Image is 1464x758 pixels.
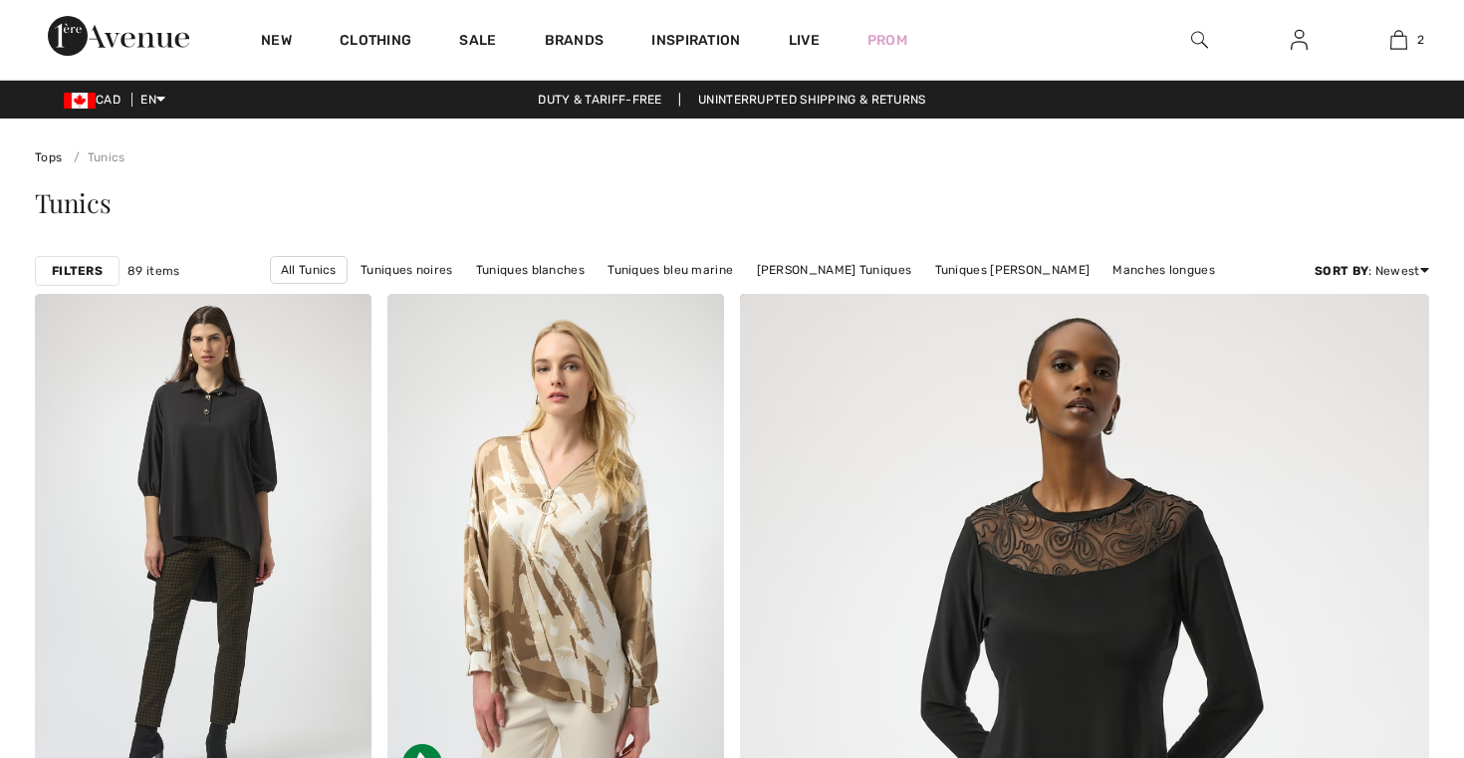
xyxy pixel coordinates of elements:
[1291,28,1308,52] img: My Info
[867,30,907,51] a: Prom
[757,284,862,310] a: Sans manches
[1102,257,1225,283] a: Manches longues
[1191,28,1208,52] img: search the website
[64,93,128,107] span: CAD
[140,93,165,107] span: EN
[1315,264,1368,278] strong: Sort By
[545,32,605,53] a: Brands
[66,150,125,164] a: Tunics
[127,262,179,280] span: 89 items
[1349,28,1447,52] a: 2
[1390,28,1407,52] img: My Bag
[261,32,292,53] a: New
[466,257,595,283] a: Tuniques blanches
[598,257,743,283] a: Tuniques bleu marine
[270,256,348,284] a: All Tunics
[35,185,112,220] span: Tunics
[459,32,496,53] a: Sale
[1417,31,1424,49] span: 2
[340,32,411,53] a: Clothing
[1275,28,1324,53] a: Sign In
[351,257,463,283] a: Tuniques noires
[35,150,62,164] a: Tops
[747,257,922,283] a: [PERSON_NAME] Tuniques
[48,16,189,56] img: 1ère Avenue
[789,30,820,51] a: Live
[632,284,755,310] a: Manches courtes
[925,257,1100,283] a: Tuniques [PERSON_NAME]
[651,32,740,53] span: Inspiration
[52,262,103,280] strong: Filters
[64,93,96,109] img: Canadian Dollar
[1315,262,1429,280] div: : Newest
